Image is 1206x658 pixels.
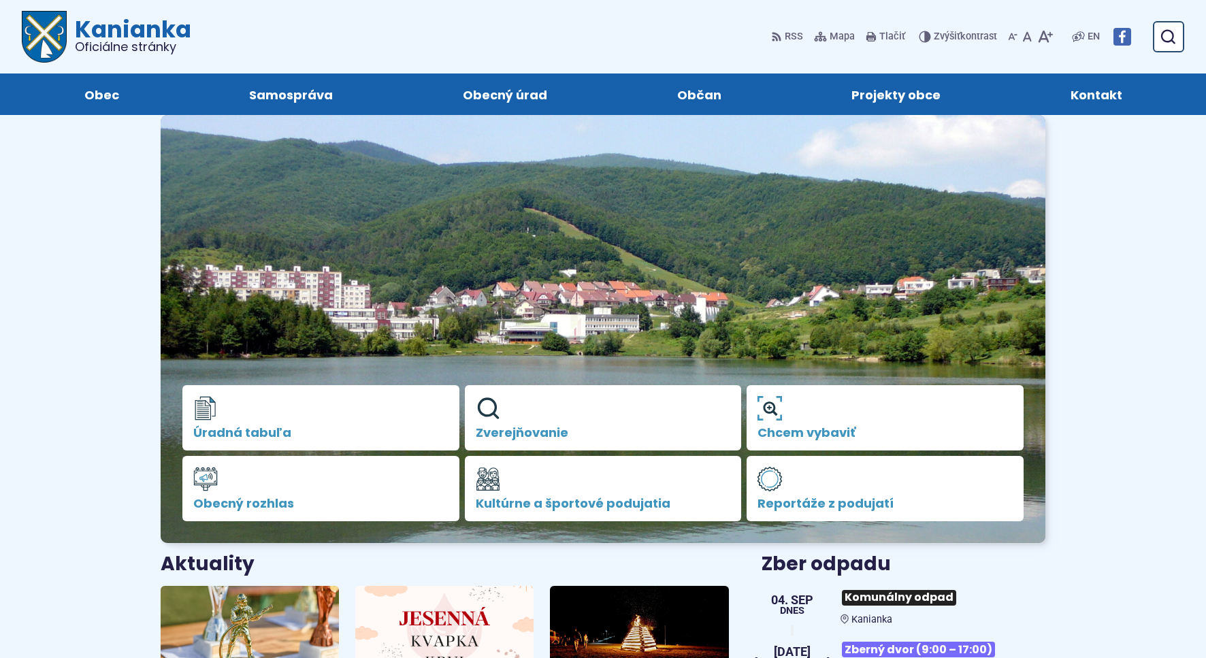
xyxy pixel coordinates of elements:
h3: Aktuality [161,554,255,575]
a: Kontakt [1019,73,1173,115]
span: [DATE] [755,646,830,658]
a: Komunálny odpad Kanianka 04. sep Dnes [762,585,1045,625]
span: Dnes [771,606,813,616]
img: Prejsť na Facebook stránku [1113,28,1131,46]
span: Chcem vybaviť [757,426,1013,440]
span: Obecný úrad [463,73,547,115]
button: Zvýšiťkontrast [919,22,1000,51]
a: Samospráva [197,73,384,115]
span: RSS [785,29,803,45]
a: Mapa [811,22,858,51]
a: Kultúrne a športové podujatia [465,456,742,521]
a: Reportáže z podujatí [747,456,1024,521]
span: Zvýšiť [934,31,960,42]
h1: Kanianka [67,18,191,53]
button: Tlačiť [863,22,908,51]
button: Zmenšiť veľkosť písma [1005,22,1020,51]
span: Mapa [830,29,855,45]
span: Úradná tabuľa [193,426,449,440]
span: EN [1088,29,1100,45]
span: Kanianka [851,614,892,625]
span: Samospráva [249,73,333,115]
span: Reportáže z podujatí [757,497,1013,510]
a: RSS [771,22,806,51]
span: kontrast [934,31,997,43]
a: Projekty obce [800,73,992,115]
a: Logo Kanianka, prejsť na domovskú stránku. [22,11,191,63]
span: Kontakt [1071,73,1122,115]
span: Oficiálne stránky [75,41,191,53]
span: Projekty obce [851,73,941,115]
a: Úradná tabuľa [182,385,459,450]
span: Zverejňovanie [476,426,731,440]
img: Prejsť na domovskú stránku [22,11,67,63]
span: Zberný dvor (9:00 – 17:00) [842,642,995,657]
a: EN [1085,29,1103,45]
a: Chcem vybaviť [747,385,1024,450]
span: Komunálny odpad [842,590,956,606]
a: Obecný rozhlas [182,456,459,521]
span: Kultúrne a športové podujatia [476,497,731,510]
a: Občan [625,73,772,115]
span: Občan [677,73,721,115]
a: Obecný úrad [411,73,598,115]
button: Zväčšiť veľkosť písma [1034,22,1056,51]
h3: Zber odpadu [762,554,1045,575]
span: Obecný rozhlas [193,497,449,510]
a: Obec [33,73,170,115]
a: Zverejňovanie [465,385,742,450]
span: Obec [84,73,119,115]
span: 04. sep [771,594,813,606]
span: Tlačiť [879,31,905,43]
button: Nastaviť pôvodnú veľkosť písma [1020,22,1034,51]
